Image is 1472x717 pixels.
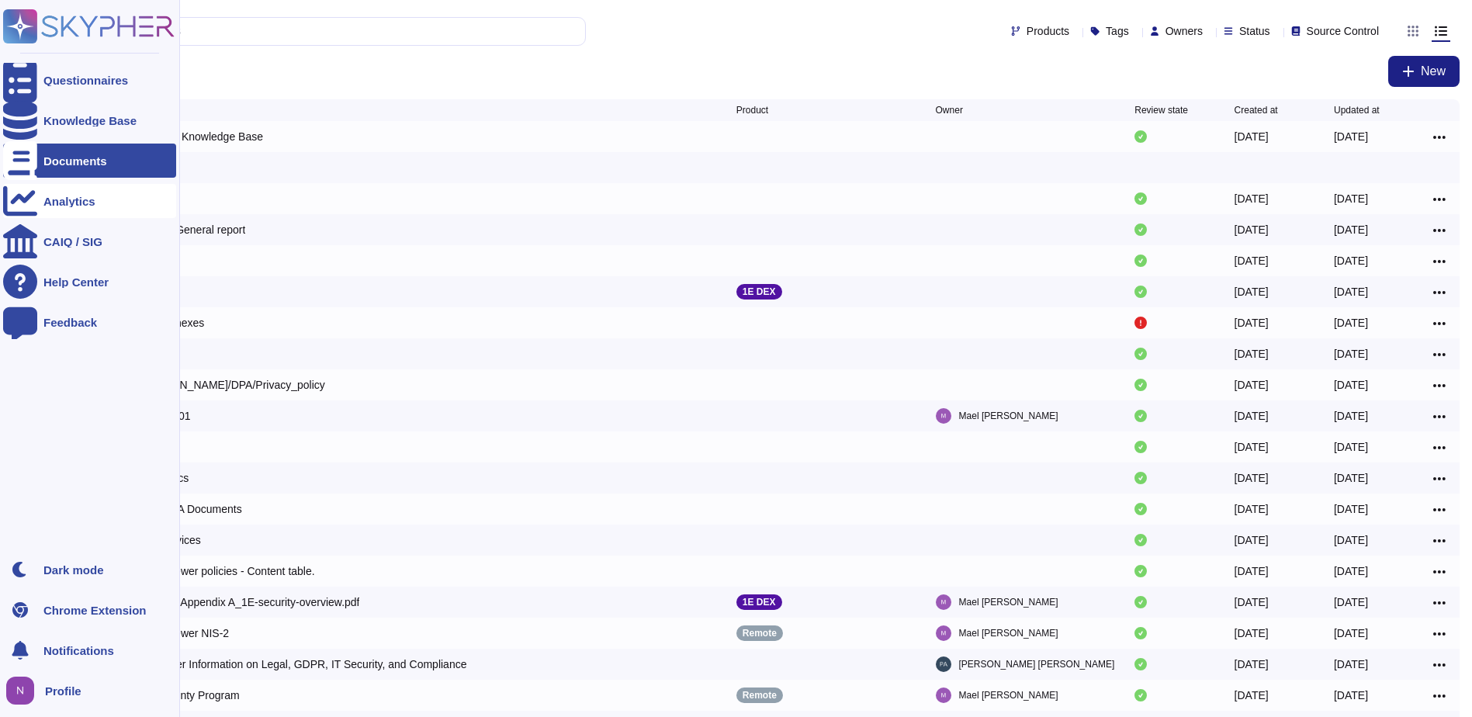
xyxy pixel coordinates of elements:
div: Questionnaires [43,74,128,86]
p: 1E DEX [743,287,776,296]
div: Documents [43,155,107,167]
span: Mael [PERSON_NAME] [959,408,1058,424]
div: [PERSON_NAME]/DPA/Privacy_policy [139,377,325,393]
button: New [1388,56,1460,87]
span: Tags [1106,26,1129,36]
div: [DATE] [1334,253,1368,268]
div: [DATE] [1334,688,1368,703]
a: Questionnaires [3,63,176,97]
div: [DATE] [1334,377,1368,393]
div: [DATE] [1334,222,1368,237]
div: CAIQ / SIG [43,236,102,248]
img: user [936,408,951,424]
div: [DATE] [1235,284,1269,300]
div: Customer Information on Legal, GDPR, IT Security, and Compliance [139,656,467,672]
span: Mael [PERSON_NAME] [959,625,1058,641]
div: [DATE] [1235,439,1269,455]
div: [DATE] [1334,594,1368,610]
div: Knowledge Base [43,115,137,126]
a: Analytics [3,184,176,218]
input: Search by keywords [61,18,585,45]
span: Notifications [43,645,114,656]
div: [DATE] [1334,439,1368,455]
a: Help Center [3,265,176,299]
div: External Knowledge Base [139,129,263,144]
div: Chrome Extension [43,604,147,616]
div: [DATE] [1334,470,1368,486]
div: [DATE] [1334,532,1368,548]
a: Feedback [3,305,176,339]
div: Analytics [43,196,95,207]
button: user [3,674,45,708]
a: Documents [3,144,176,178]
div: [DATE] [1235,563,1269,579]
span: [PERSON_NAME] [PERSON_NAME] [959,656,1115,672]
span: Mael [PERSON_NAME] [959,594,1058,610]
img: user [936,656,951,672]
a: Knowledge Base [3,103,176,137]
span: Owners [1165,26,1203,36]
div: [DATE] [1235,222,1269,237]
span: Product [736,106,768,115]
div: [DATE] [1235,346,1269,362]
div: 1E.DEX.Appendix A_1E-security-overview.pdf [139,594,360,610]
div: Dark mode [43,564,104,576]
div: Non NDA Documents [139,501,242,517]
img: user [6,677,34,705]
div: Feedback [43,317,97,328]
span: Owner [936,106,963,115]
span: Products [1027,26,1069,36]
div: [DATE] [1235,532,1269,548]
a: Chrome Extension [3,593,176,627]
span: Mael [PERSON_NAME] [959,688,1058,703]
div: Help Center [43,276,109,288]
div: [DATE] [1235,315,1269,331]
div: [DATE] [1235,594,1269,610]
div: [DATE] [1235,470,1269,486]
div: [DATE] [1334,191,1368,206]
span: Updated at [1334,106,1380,115]
p: Remote [743,629,777,638]
div: [DATE] [1235,408,1269,424]
div: [DATE] [1235,625,1269,641]
img: user [936,625,951,641]
div: [DATE] [1235,129,1269,144]
div: Annual General report [139,222,246,237]
span: New [1421,65,1446,78]
a: CAIQ / SIG [3,224,176,258]
div: Bug Bounty Program [139,688,240,703]
div: [DATE] [1334,408,1368,424]
p: Remote [743,691,777,700]
div: [DATE] [1334,656,1368,672]
div: TeamViewer NIS-2 [139,625,229,641]
span: Source Control [1307,26,1379,36]
div: [DATE] [1235,253,1269,268]
span: Review state [1134,106,1188,115]
div: [DATE] [1334,129,1368,144]
div: [DATE] [1334,501,1368,517]
div: [DATE] [1235,191,1269,206]
div: [DATE] [1235,688,1269,703]
p: 1E DEX [743,597,776,607]
img: user [936,688,951,703]
img: user [936,594,951,610]
span: Created at [1235,106,1278,115]
div: [DATE] [1334,284,1368,300]
span: Profile [45,685,81,697]
div: [DATE] [1235,377,1269,393]
div: [DATE] [1235,656,1269,672]
div: [DATE] [1334,563,1368,579]
span: Status [1239,26,1270,36]
div: [DATE] [1334,346,1368,362]
div: [DATE] [1334,625,1368,641]
div: TeamViewer policies - Content table. [139,563,315,579]
div: [DATE] [1235,501,1269,517]
div: [DATE] [1334,315,1368,331]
